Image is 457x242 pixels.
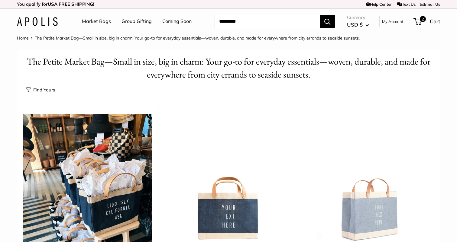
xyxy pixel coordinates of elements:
a: Home [17,35,29,41]
a: Coming Soon [162,17,192,26]
a: Market Bags [82,17,111,26]
span: USD $ [347,21,363,28]
a: Text Us [397,2,416,7]
button: Find Yours [26,86,55,94]
a: My Account [382,18,404,25]
button: USD $ [347,20,369,30]
span: The Petite Market Bag—Small in size, big in charm: Your go-to for everyday essentials—woven, dura... [35,35,360,41]
button: Search [320,15,335,28]
a: Group Gifting [122,17,152,26]
strong: USA FREE SHIPPING! [48,1,94,7]
nav: Breadcrumb [17,34,360,42]
h1: The Petite Market Bag—Small in size, big in charm: Your go-to for everyday essentials—woven, dura... [26,55,431,81]
input: Search... [214,15,320,28]
span: 2 [420,16,426,22]
span: Cart [430,18,440,24]
a: 2 Cart [414,17,440,26]
img: Apolis [17,17,58,26]
a: Email Us [420,2,440,7]
span: Currency [347,13,369,22]
a: Help Center [366,2,392,7]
